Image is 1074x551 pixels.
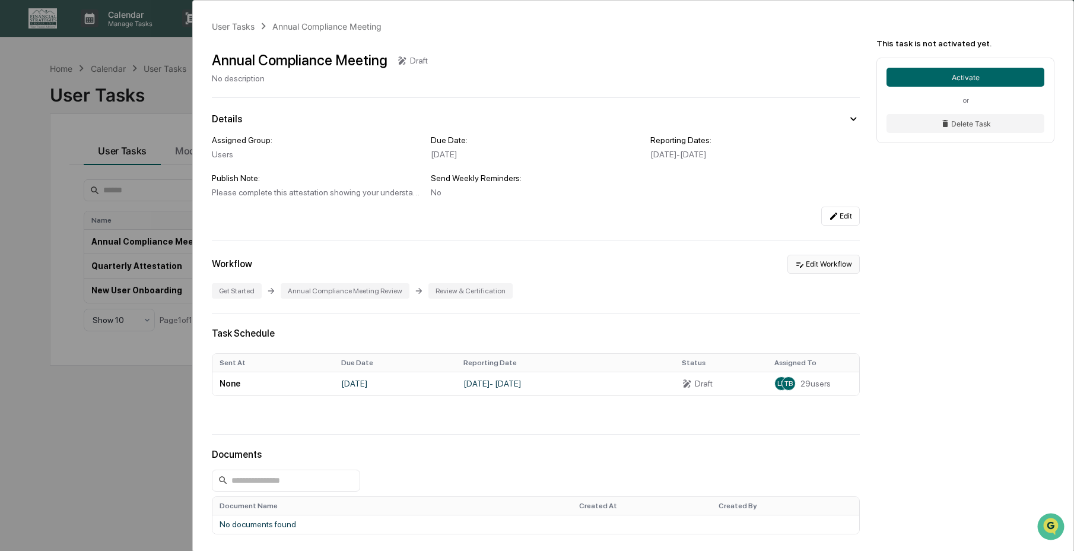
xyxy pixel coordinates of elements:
[212,188,421,197] div: Please complete this attestation showing your understanding of everything that was covered during...
[212,52,387,69] div: Annual Compliance Meeting
[212,74,428,83] div: No description
[431,173,640,183] div: Send Weekly Reminders:
[7,145,81,166] a: 🖐️Preclearance
[695,379,713,388] div: Draft
[212,135,421,145] div: Assigned Group:
[212,258,252,270] div: Workflow
[40,103,150,112] div: We're available if you need us!
[431,188,640,197] div: No
[212,372,335,395] td: None
[787,255,860,274] button: Edit Workflow
[12,151,21,160] div: 🖐️
[202,94,216,109] button: Start new chat
[81,145,152,166] a: 🗄️Attestations
[212,21,255,31] div: User Tasks
[272,21,382,31] div: Annual Compliance Meeting
[650,150,706,159] span: [DATE] - [DATE]
[212,328,860,339] div: Task Schedule
[212,354,335,372] th: Sent At
[886,114,1044,133] button: Delete Task
[410,56,428,65] div: Draft
[767,354,859,372] th: Assigned To
[456,354,675,372] th: Reporting Date
[212,113,242,125] div: Details
[24,150,77,161] span: Preclearance
[86,151,96,160] div: 🗄️
[572,497,711,515] th: Created At
[1036,512,1068,544] iframe: Open customer support
[334,354,456,372] th: Due Date
[98,150,147,161] span: Attestations
[675,354,767,372] th: Status
[777,379,785,388] span: LR
[800,379,831,388] span: 29 users
[40,91,195,103] div: Start new chat
[650,135,860,145] div: Reporting Dates:
[212,497,573,515] th: Document Name
[212,150,421,159] div: Users
[12,91,33,112] img: 1746055101610-c473b297-6a78-478c-a979-82029cc54cd1
[118,201,144,210] span: Pylon
[7,167,80,189] a: 🔎Data Lookup
[12,25,216,44] p: How can we help?
[711,497,859,515] th: Created By
[876,39,1054,48] div: This task is not activated yet.
[24,172,75,184] span: Data Lookup
[431,135,640,145] div: Due Date:
[212,449,860,460] div: Documents
[886,96,1044,104] div: or
[431,150,640,159] div: [DATE]
[12,173,21,183] div: 🔎
[84,201,144,210] a: Powered byPylon
[212,515,859,534] td: No documents found
[821,207,860,226] button: Edit
[886,68,1044,87] button: Activate
[428,283,513,299] div: Review & Certification
[212,283,262,299] div: Get Started
[281,283,409,299] div: Annual Compliance Meeting Review
[784,379,793,388] span: TB
[212,173,421,183] div: Publish Note:
[334,372,456,395] td: [DATE]
[456,372,675,395] td: [DATE] - [DATE]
